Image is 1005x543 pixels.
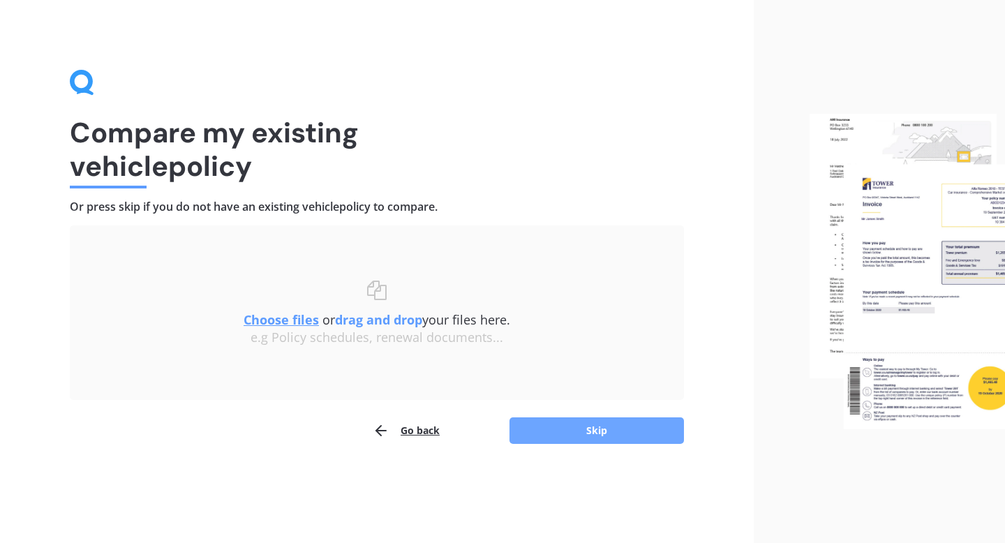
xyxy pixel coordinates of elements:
img: files.webp [810,114,1005,429]
div: e.g Policy schedules, renewal documents... [98,330,656,345]
h1: Compare my existing vehicle policy [70,116,684,183]
u: Choose files [244,311,319,328]
b: drag and drop [335,311,422,328]
button: Skip [509,417,684,444]
span: or your files here. [244,311,510,328]
h4: Or press skip if you do not have an existing vehicle policy to compare. [70,200,684,214]
button: Go back [373,417,440,445]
